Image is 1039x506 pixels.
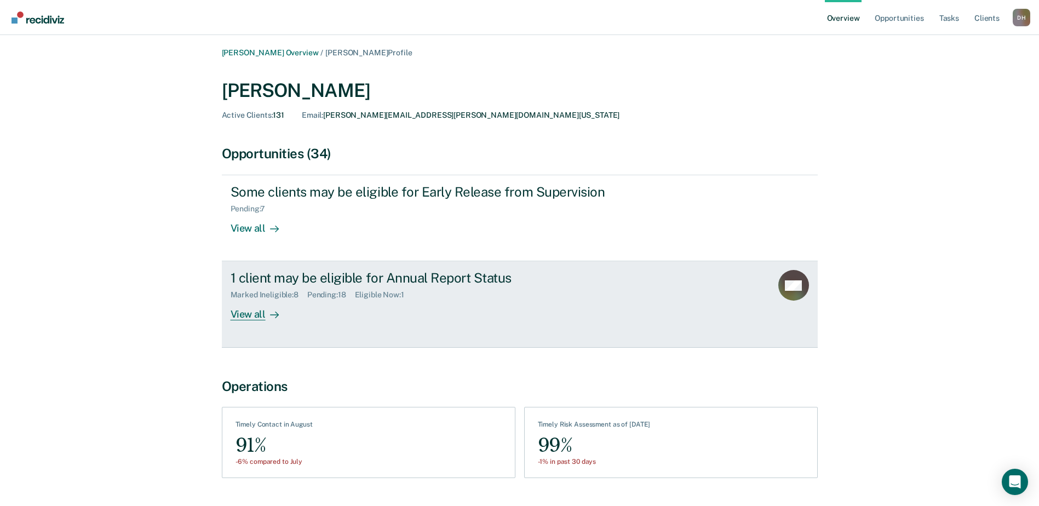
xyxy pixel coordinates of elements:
[538,433,651,458] div: 99%
[231,184,615,200] div: Some clients may be eligible for Early Release from Supervision
[231,290,307,300] div: Marked Ineligible : 8
[1013,9,1030,26] div: D H
[222,146,818,162] div: Opportunities (34)
[1013,9,1030,26] button: Profile dropdown button
[222,111,285,120] div: 131
[1002,469,1028,495] div: Open Intercom Messenger
[307,290,355,300] div: Pending : 18
[231,300,292,321] div: View all
[302,111,619,120] div: [PERSON_NAME][EMAIL_ADDRESS][PERSON_NAME][DOMAIN_NAME][US_STATE]
[222,48,319,57] a: [PERSON_NAME] Overview
[222,79,818,102] div: [PERSON_NAME]
[538,421,651,433] div: Timely Risk Assessment as of [DATE]
[222,111,273,119] span: Active Clients :
[236,433,313,458] div: 91%
[236,458,313,465] div: -6% compared to July
[222,378,818,394] div: Operations
[231,204,274,214] div: Pending : 7
[222,261,818,347] a: 1 client may be eligible for Annual Report StatusMarked Ineligible:8Pending:18Eligible Now:1View all
[231,270,615,286] div: 1 client may be eligible for Annual Report Status
[318,48,325,57] span: /
[231,214,292,235] div: View all
[538,458,651,465] div: -1% in past 30 days
[12,12,64,24] img: Recidiviz
[355,290,413,300] div: Eligible Now : 1
[325,48,412,57] span: [PERSON_NAME] Profile
[236,421,313,433] div: Timely Contact in August
[302,111,323,119] span: Email :
[222,175,818,261] a: Some clients may be eligible for Early Release from SupervisionPending:7View all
